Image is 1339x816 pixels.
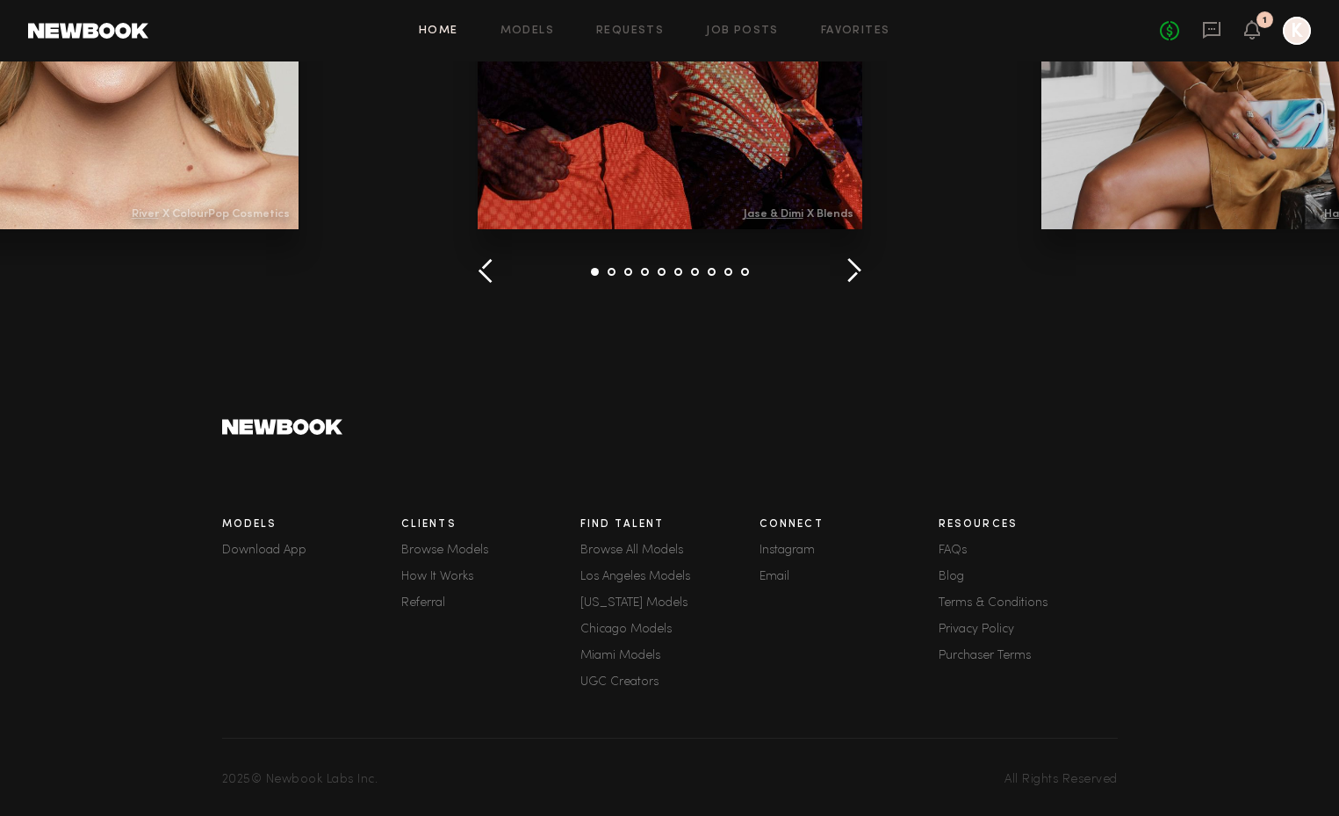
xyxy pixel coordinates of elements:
[939,650,1118,662] a: Purchaser Terms
[401,519,580,531] h3: Clients
[580,624,759,636] a: Chicago Models
[500,25,554,37] a: Models
[759,519,939,531] h3: Connect
[401,571,580,583] a: How It Works
[401,597,580,610] a: Referral
[596,25,664,37] a: Requests
[222,774,378,786] span: 2025 © Newbook Labs Inc.
[759,571,939,583] a: Email
[222,545,401,557] a: Download App
[759,545,939,557] a: Instagram
[580,597,759,610] a: [US_STATE] Models
[419,25,458,37] a: Home
[580,571,759,583] a: Los Angeles Models
[401,545,580,557] a: Browse Models
[1263,16,1267,25] div: 1
[1283,17,1311,45] a: K
[580,519,759,531] h3: Find Talent
[706,25,779,37] a: Job Posts
[1004,774,1118,786] span: All Rights Reserved
[939,545,1118,557] a: FAQs
[939,519,1118,531] h3: Resources
[580,545,759,557] a: Browse All Models
[580,676,759,689] a: UGC Creators
[821,25,890,37] a: Favorites
[580,650,759,662] a: Miami Models
[939,597,1118,610] a: Terms & Conditions
[939,624,1118,636] a: Privacy Policy
[222,519,401,531] h3: Models
[939,571,1118,583] a: Blog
